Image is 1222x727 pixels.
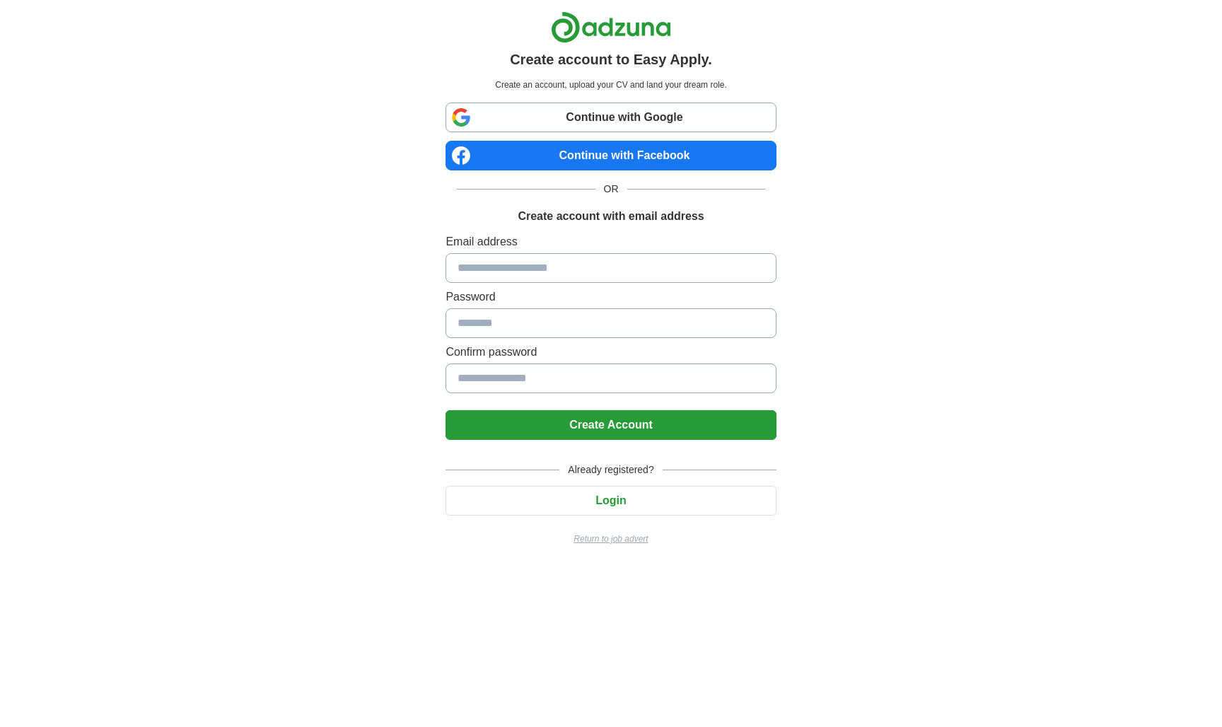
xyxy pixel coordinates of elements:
[551,11,671,43] img: Adzuna logo
[448,78,773,91] p: Create an account, upload your CV and land your dream role.
[510,49,712,70] h1: Create account to Easy Apply.
[559,463,662,477] span: Already registered?
[446,233,776,250] label: Email address
[446,533,776,545] a: Return to job advert
[446,141,776,170] a: Continue with Facebook
[446,486,776,516] button: Login
[446,103,776,132] a: Continue with Google
[446,410,776,440] button: Create Account
[595,182,627,197] span: OR
[446,289,776,306] label: Password
[518,208,704,225] h1: Create account with email address
[446,344,776,361] label: Confirm password
[446,494,776,506] a: Login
